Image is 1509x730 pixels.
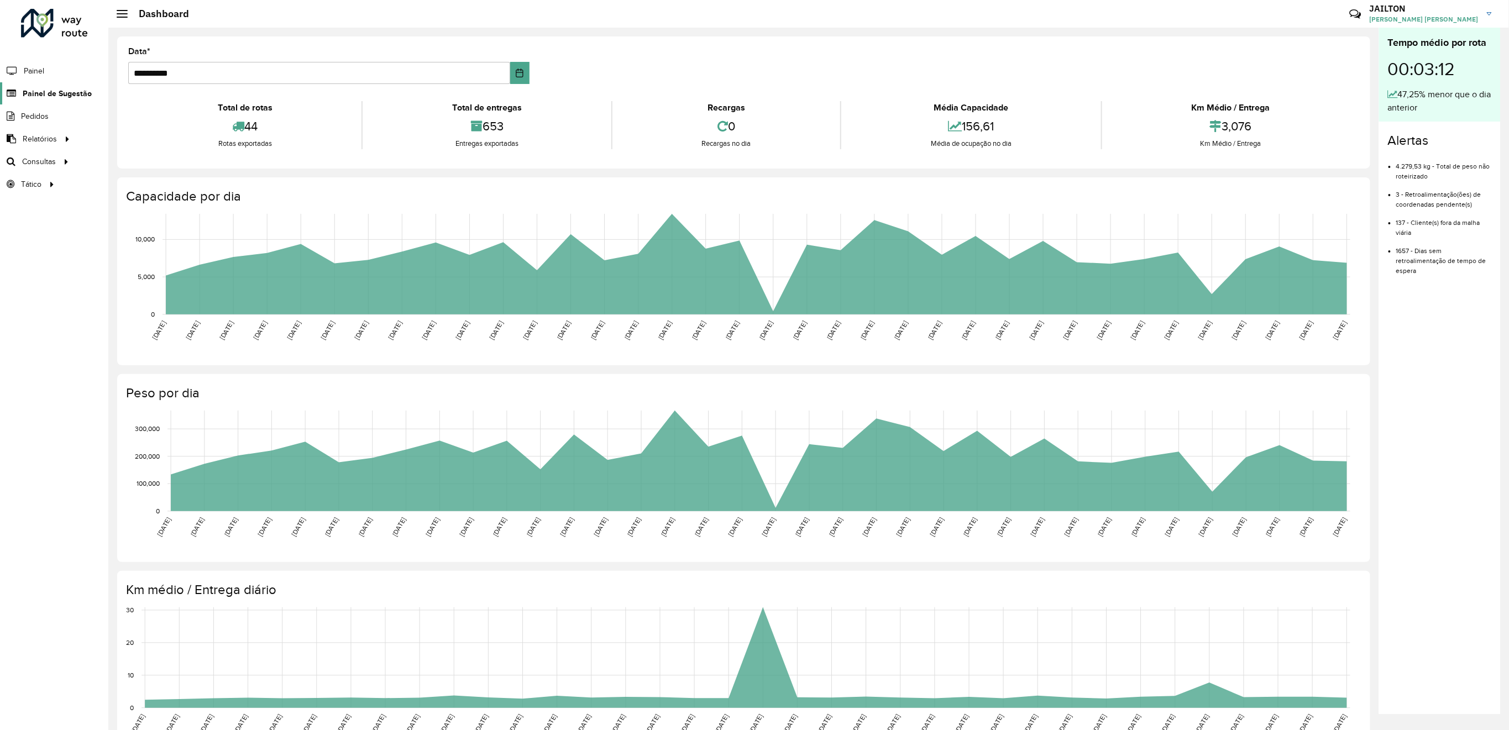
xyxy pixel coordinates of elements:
div: 47,25% menor que o dia anterior [1388,88,1492,114]
text: [DATE] [1130,517,1146,538]
div: 0 [615,114,837,138]
text: [DATE] [324,517,340,538]
div: Recargas no dia [615,138,837,149]
text: [DATE] [1063,517,1079,538]
text: [DATE] [256,517,273,538]
text: [DATE] [454,320,470,341]
text: [DATE] [522,320,538,341]
div: Média de ocupação no dia [844,138,1098,149]
text: [DATE] [391,517,407,538]
div: 653 [365,114,608,138]
span: [PERSON_NAME] [PERSON_NAME] [1370,14,1479,24]
text: [DATE] [151,320,167,341]
text: [DATE] [421,320,437,341]
text: [DATE] [492,517,508,538]
button: Choose Date [510,62,530,84]
div: 00:03:12 [1388,50,1492,88]
text: [DATE] [290,517,306,538]
div: Recargas [615,101,837,114]
text: [DATE] [860,320,876,341]
span: Painel de Sugestão [23,88,92,99]
text: [DATE] [1332,517,1348,538]
text: 30 [126,606,134,613]
text: [DATE] [895,517,911,538]
text: [DATE] [1231,517,1247,538]
div: Total de rotas [131,101,359,114]
text: [DATE] [1298,517,1314,538]
div: Entregas exportadas [365,138,608,149]
text: [DATE] [1028,320,1044,341]
a: Contato Rápido [1343,2,1367,26]
text: [DATE] [893,320,909,341]
text: [DATE] [1197,320,1213,341]
text: [DATE] [1163,320,1179,341]
text: [DATE] [827,517,843,538]
text: [DATE] [927,320,943,341]
text: [DATE] [961,320,977,341]
text: [DATE] [218,320,234,341]
text: [DATE] [657,320,673,341]
text: [DATE] [826,320,842,341]
text: [DATE] [1264,320,1280,341]
text: [DATE] [1332,320,1348,341]
text: 100,000 [137,480,160,487]
li: 4.279,53 kg - Total de peso não roteirizado [1396,153,1492,181]
text: 200,000 [135,453,160,460]
text: [DATE] [693,517,709,538]
div: 3,076 [1105,114,1356,138]
text: [DATE] [758,320,774,341]
h3: JAILTON [1370,3,1479,14]
text: [DATE] [425,517,441,538]
text: [DATE] [794,517,810,538]
text: [DATE] [1298,320,1314,341]
text: [DATE] [353,320,369,341]
text: 5,000 [138,273,155,280]
text: [DATE] [1164,517,1180,538]
text: 0 [156,507,160,514]
text: [DATE] [1230,320,1246,341]
text: [DATE] [962,517,978,538]
span: Relatórios [23,133,57,145]
text: 20 [126,639,134,646]
div: Km Médio / Entrega [1105,101,1356,114]
li: 1657 - Dias sem retroalimentação de tempo de espera [1396,238,1492,276]
text: [DATE] [223,517,239,538]
h2: Dashboard [128,8,189,20]
div: Rotas exportadas [131,138,359,149]
div: Média Capacidade [844,101,1098,114]
span: Tático [21,178,41,190]
text: [DATE] [727,517,743,538]
span: Pedidos [21,111,49,122]
text: [DATE] [156,517,172,538]
text: [DATE] [525,517,541,538]
div: 156,61 [844,114,1098,138]
text: [DATE] [1265,517,1281,538]
li: 3 - Retroalimentação(ões) de coordenadas pendente(s) [1396,181,1492,209]
text: [DATE] [1029,517,1045,538]
text: [DATE] [589,320,605,341]
text: [DATE] [593,517,609,538]
text: [DATE] [1096,320,1112,341]
text: [DATE] [458,517,474,538]
text: [DATE] [185,320,201,341]
text: [DATE] [559,517,575,538]
text: [DATE] [792,320,808,341]
span: Consultas [22,156,56,167]
text: [DATE] [690,320,706,341]
text: 10,000 [135,236,155,243]
text: [DATE] [626,517,642,538]
text: [DATE] [1062,320,1078,341]
text: [DATE] [724,320,740,341]
div: Tempo médio por rota [1388,35,1492,50]
text: [DATE] [995,517,1012,538]
text: [DATE] [387,320,403,341]
text: [DATE] [189,517,205,538]
text: [DATE] [861,517,877,538]
span: Painel [24,65,44,77]
div: Total de entregas [365,101,608,114]
text: [DATE] [319,320,336,341]
h4: Km médio / Entrega diário [126,582,1359,598]
li: 137 - Cliente(s) fora da malha viária [1396,209,1492,238]
text: [DATE] [1129,320,1145,341]
text: 300,000 [135,425,160,432]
